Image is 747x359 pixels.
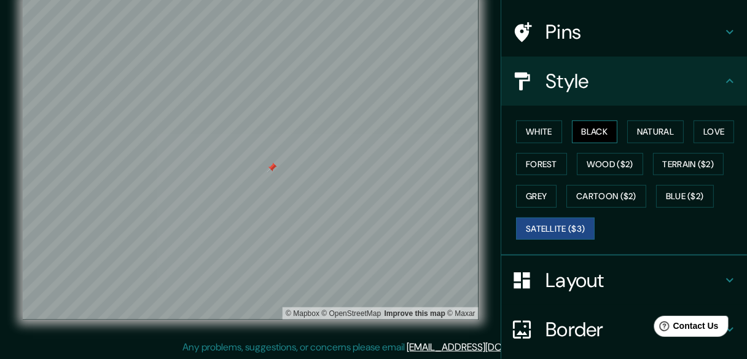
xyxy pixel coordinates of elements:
[546,69,722,93] h4: Style
[577,153,643,176] button: Wood ($2)
[694,120,734,143] button: Love
[447,309,475,318] a: Maxar
[546,20,722,44] h4: Pins
[516,218,595,240] button: Satellite ($3)
[546,317,722,342] h4: Border
[656,185,714,208] button: Blue ($2)
[182,340,560,355] p: Any problems, suggestions, or concerns please email .
[501,7,747,57] div: Pins
[516,185,557,208] button: Grey
[516,153,567,176] button: Forest
[501,57,747,106] div: Style
[546,268,722,293] h4: Layout
[385,309,445,318] a: Map feedback
[638,311,733,345] iframe: Help widget launcher
[572,120,618,143] button: Black
[501,305,747,354] div: Border
[501,256,747,305] div: Layout
[653,153,724,176] button: Terrain ($2)
[516,120,562,143] button: White
[322,309,381,318] a: OpenStreetMap
[286,309,319,318] a: Mapbox
[627,120,684,143] button: Natural
[407,341,558,353] a: [EMAIL_ADDRESS][DOMAIN_NAME]
[566,185,646,208] button: Cartoon ($2)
